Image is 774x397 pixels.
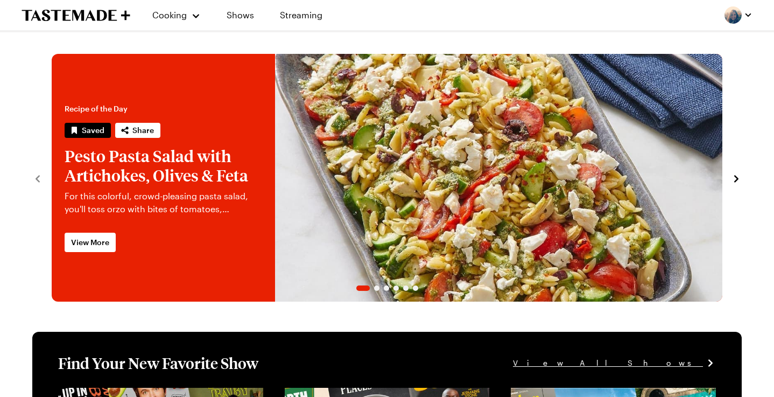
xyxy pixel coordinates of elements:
span: Go to slide 2 [374,285,379,291]
button: navigate to previous item [32,171,43,184]
span: Share [132,125,154,136]
span: View All Shows [513,357,703,369]
div: 1 / 6 [52,54,722,302]
button: Unsave Recipe [65,123,111,138]
a: To Tastemade Home Page [22,9,130,22]
button: navigate to next item [731,171,742,184]
span: Go to slide 6 [413,285,418,291]
span: View More [71,237,109,248]
span: Go to slide 5 [403,285,409,291]
span: Cooking [152,10,187,20]
span: Saved [82,125,104,136]
a: View All Shows [513,357,716,369]
button: Profile picture [724,6,752,24]
a: View More [65,233,116,252]
img: Profile picture [724,6,742,24]
h1: Find Your New Favorite Show [58,353,258,373]
span: Go to slide 1 [356,285,370,291]
button: Share [115,123,160,138]
span: Go to slide 4 [393,285,399,291]
button: Cooking [152,2,201,28]
span: Go to slide 3 [384,285,389,291]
